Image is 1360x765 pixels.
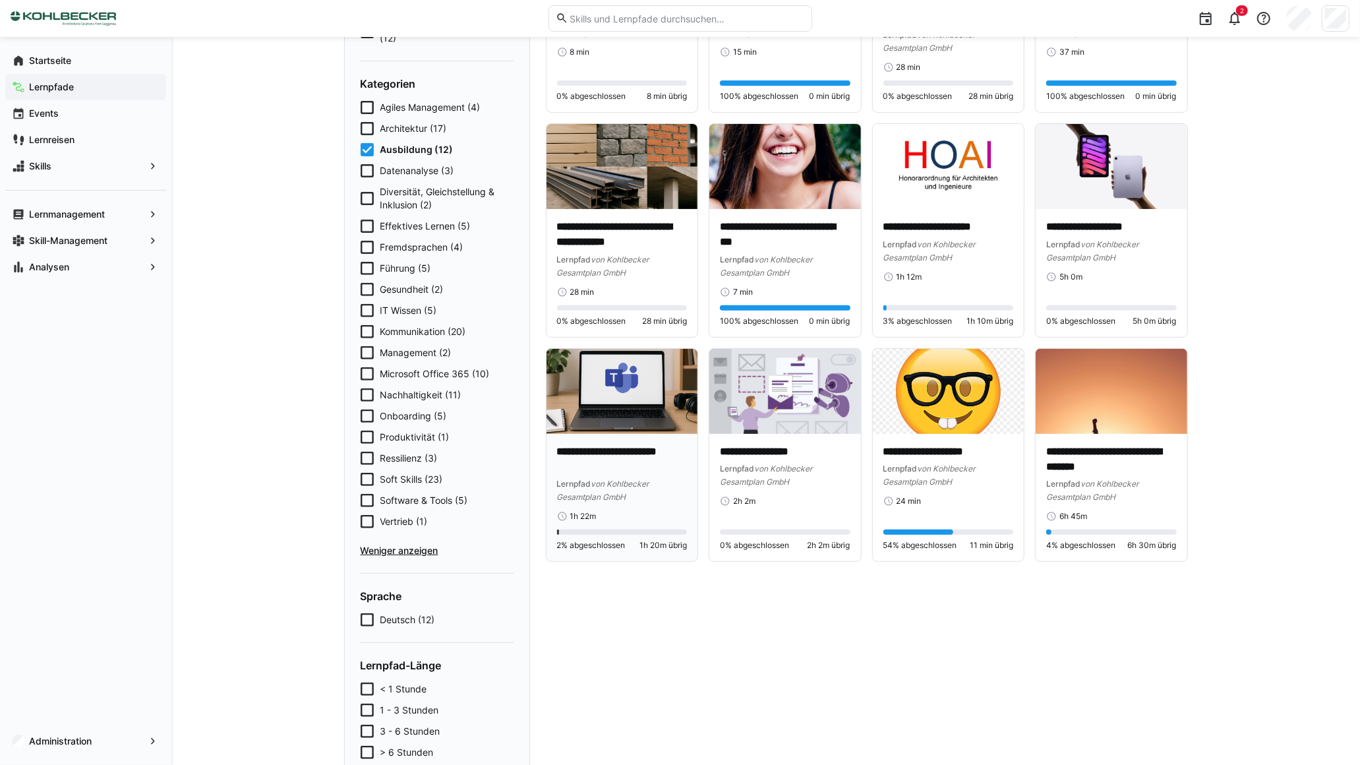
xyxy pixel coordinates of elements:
[883,464,918,474] span: Lernpfad
[883,30,976,53] span: von Kohlbecker Gesamtplan GmbH
[380,346,452,359] span: Management (2)
[1036,124,1187,209] img: image
[810,91,850,102] span: 0 min übrig
[380,452,438,465] span: Ressilienz (3)
[1046,479,1080,489] span: Lernpfad
[380,283,444,296] span: Gesundheit (2)
[568,13,804,24] input: Skills und Lernpfade durchsuchen…
[380,431,450,444] span: Produktivität (1)
[570,511,597,522] span: 1h 22m
[897,62,921,73] span: 28 min
[570,287,595,297] span: 28 min
[1046,91,1125,102] span: 100% abgeschlossen
[883,30,918,40] span: Lernpfad
[380,683,427,696] span: < 1 Stunde
[1046,239,1138,262] span: von Kohlbecker Gesamtplan GmbH
[380,143,454,156] span: Ausbildung (12)
[361,77,514,90] h4: Kategorien
[380,122,447,135] span: Architektur (17)
[720,91,798,102] span: 100% abgeschlossen
[647,91,687,102] span: 8 min übrig
[380,746,434,759] span: > 6 Stunden
[720,464,812,487] span: von Kohlbecker Gesamtplan GmbH
[720,255,754,264] span: Lernpfad
[557,15,649,38] span: von Kohlbecker Gesamtplan GmbH
[547,349,698,434] img: image
[720,540,789,551] span: 0% abgeschlossen
[966,316,1013,326] span: 1h 10m übrig
[873,124,1024,209] img: image
[1046,540,1115,551] span: 4% abgeschlossen
[720,464,754,474] span: Lernpfad
[639,540,687,551] span: 1h 20m übrig
[380,613,435,627] span: Deutsch (12)
[557,540,626,551] span: 2% abgeschlossen
[642,316,687,326] span: 28 min übrig
[380,494,468,507] span: Software & Tools (5)
[1046,239,1080,249] span: Lernpfad
[361,659,514,672] h4: Lernpfad-Länge
[1059,272,1082,282] span: 5h 0m
[733,47,757,57] span: 15 min
[883,464,976,487] span: von Kohlbecker Gesamtplan GmbH
[883,316,953,326] span: 3% abgeschlossen
[808,540,850,551] span: 2h 2m übrig
[380,704,439,717] span: 1 - 3 Stunden
[1128,540,1177,551] span: 6h 30m übrig
[883,540,957,551] span: 54% abgeschlossen
[380,388,461,402] span: Nachhaltigkeit (11)
[970,540,1013,551] span: 11 min übrig
[547,124,698,209] img: image
[1036,349,1187,434] img: image
[883,239,918,249] span: Lernpfad
[883,91,953,102] span: 0% abgeschlossen
[557,479,591,489] span: Lernpfad
[873,349,1024,434] img: image
[897,272,922,282] span: 1h 12m
[380,725,440,738] span: 3 - 6 Stunden
[380,185,514,212] span: Diversität, Gleichstellung & Inklusion (2)
[733,287,753,297] span: 7 min
[810,316,850,326] span: 0 min übrig
[380,367,490,381] span: Microsoft Office 365 (10)
[709,124,861,209] img: image
[380,220,471,233] span: Effektives Lernen (5)
[380,304,437,317] span: IT Wissen (5)
[1059,511,1087,522] span: 6h 45m
[709,349,861,434] img: image
[380,325,466,338] span: Kommunikation (20)
[557,91,626,102] span: 0% abgeschlossen
[1240,7,1244,15] span: 2
[1133,316,1177,326] span: 5h 0m übrig
[720,15,812,38] span: von Kohlbecker Gesamtplan GmbH
[380,515,428,528] span: Vertrieb (1)
[1046,15,1138,38] span: von Kohlbecker Gesamtplan GmbH
[1059,47,1084,57] span: 37 min
[361,544,514,557] span: Weniger anzeigen
[883,239,976,262] span: von Kohlbecker Gesamtplan GmbH
[1046,479,1138,502] span: von Kohlbecker Gesamtplan GmbH
[557,316,626,326] span: 0% abgeschlossen
[570,47,590,57] span: 8 min
[557,479,649,502] span: von Kohlbecker Gesamtplan GmbH
[720,255,812,278] span: von Kohlbecker Gesamtplan GmbH
[897,496,922,506] span: 24 min
[968,91,1013,102] span: 28 min übrig
[380,410,447,423] span: Onboarding (5)
[733,496,755,506] span: 2h 2m
[380,473,443,486] span: Soft Skills (23)
[557,255,591,264] span: Lernpfad
[380,241,463,254] span: Fremdsprachen (4)
[1046,316,1115,326] span: 0% abgeschlossen
[361,590,514,603] h4: Sprache
[380,164,454,177] span: Datenanalyse (3)
[557,255,649,278] span: von Kohlbecker Gesamtplan GmbH
[720,316,798,326] span: 100% abgeschlossen
[380,262,431,275] span: Führung (5)
[380,101,481,114] span: Agiles Management (4)
[1136,91,1177,102] span: 0 min übrig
